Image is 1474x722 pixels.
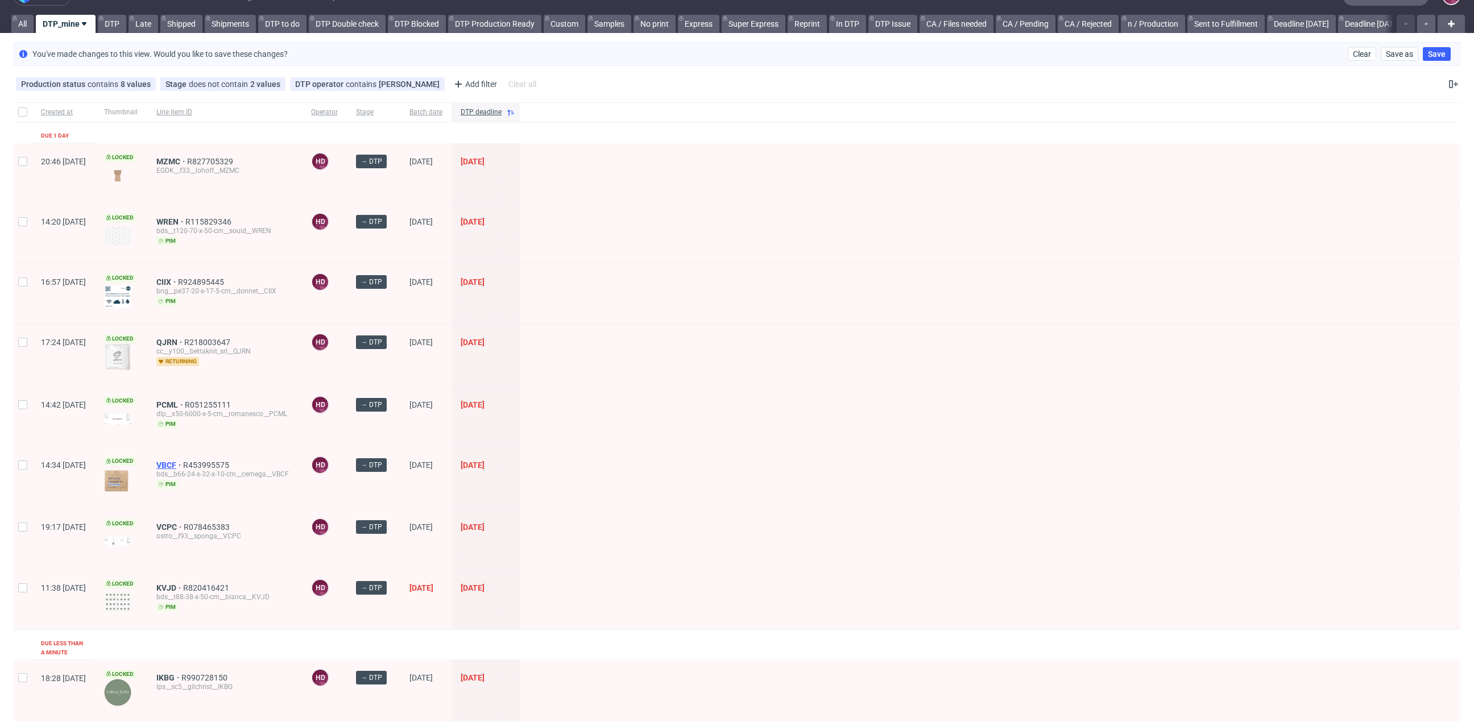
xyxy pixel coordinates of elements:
span: pim [156,236,178,246]
span: pim [156,480,178,489]
span: → DTP [361,337,382,347]
span: [DATE] [409,673,433,682]
span: R218003647 [184,338,233,347]
a: CA / Rejected [1058,15,1119,33]
a: n / Production [1121,15,1185,33]
span: [DATE] [461,673,485,682]
img: version_two_editor_design.png [104,285,131,308]
figcaption: HD [312,214,328,230]
span: Clear [1353,50,1371,58]
span: [DATE] [461,522,485,532]
div: Due 1 day [41,131,69,140]
span: [DATE] [409,338,433,347]
span: Batch date [409,107,442,117]
span: Stage [356,107,391,117]
a: DTP [98,15,126,33]
a: DTP Blocked [388,15,446,33]
div: ostro__f93__sponga__VCPC [156,532,293,541]
img: version_two_editor_design [104,343,131,371]
span: Production status [21,80,88,89]
a: Deadline [DATE] [1267,15,1336,33]
a: Sent to Fulfillment [1187,15,1265,33]
span: → DTP [361,400,382,410]
div: bds__t120-70-x-50-cm__souid__WREN [156,226,293,235]
a: Custom [544,15,585,33]
span: contains [346,80,379,89]
a: R924895445 [178,277,226,287]
a: R990728150 [181,673,230,682]
a: R827705329 [187,157,235,166]
img: version_two_editor_design.png [104,537,131,546]
span: KVJD [156,583,183,592]
img: version_two_editor_design.png [104,413,131,424]
span: pim [156,603,178,612]
span: [DATE] [461,217,485,226]
div: EGDK__f33__lohoff__MZMC [156,166,293,175]
a: In DTP [829,15,866,33]
span: Locked [104,334,136,343]
a: CA / Files needed [920,15,993,33]
a: WREN [156,217,185,226]
span: → DTP [361,277,382,287]
img: version_two_editor_design [104,466,131,493]
span: pim [156,297,178,306]
span: Stage [165,80,189,89]
div: lps__sc5__gilchrist__IKBG [156,682,293,691]
span: IKBG [156,673,181,682]
span: [DATE] [409,217,433,226]
span: Save [1428,50,1446,58]
span: [DATE] [461,460,485,470]
figcaption: HD [312,334,328,350]
span: R820416421 [183,583,231,592]
figcaption: HD [312,457,328,473]
a: MZMC [156,157,187,166]
a: DTP Issue [868,15,917,33]
span: Locked [104,213,136,222]
figcaption: HD [312,580,328,596]
a: VCPC [156,522,184,532]
span: pim [156,420,178,429]
a: QJRN [156,338,184,347]
div: Add filter [449,75,499,93]
div: cc__y100__bettaknit_srl__QJRN [156,347,293,356]
span: → DTP [361,460,382,470]
span: Locked [104,153,136,162]
span: 14:42 [DATE] [41,400,86,409]
a: CIIX [156,277,178,287]
span: 20:46 [DATE] [41,157,86,166]
img: version_two_editor_design [104,591,131,612]
a: R051255111 [185,400,233,409]
span: returning [156,357,199,366]
div: [PERSON_NAME] [379,80,440,89]
span: → DTP [361,583,382,593]
span: [DATE] [409,400,433,409]
span: [DATE] [409,157,433,166]
div: bds__b66-24-x-32-x-10-cm__cernega__VBCF [156,470,293,479]
figcaption: HD [312,519,328,535]
figcaption: HD [312,397,328,413]
span: Thumbnail [104,107,138,117]
span: [DATE] [461,583,485,592]
div: bng__pe37-20-x-17-5-cm__donnet__CIIX [156,287,293,296]
a: Shipped [160,15,202,33]
img: version_two_editor_design [104,226,131,246]
button: Save as [1381,47,1418,61]
span: Locked [104,457,136,466]
a: All [11,15,34,33]
a: R115829346 [185,217,234,226]
a: PCML [156,400,185,409]
a: Super Express [722,15,785,33]
img: version_two_editor_design [104,679,131,706]
figcaption: HD [312,670,328,686]
a: VBCF [156,460,183,470]
figcaption: HD [312,153,328,169]
div: Clear all [506,76,539,92]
